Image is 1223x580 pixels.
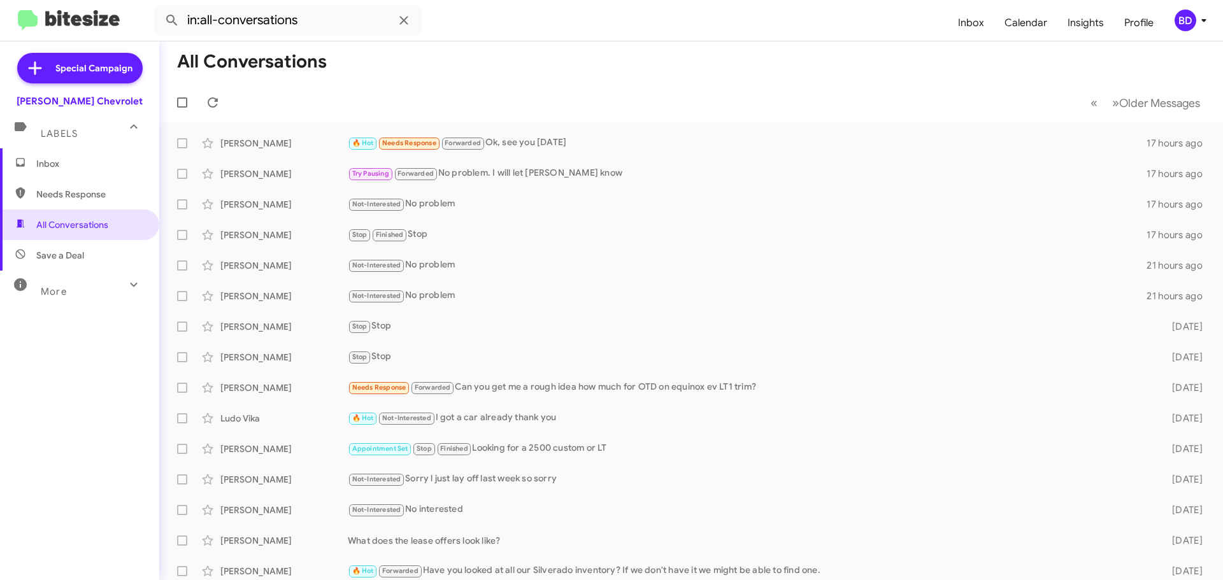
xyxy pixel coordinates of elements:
[348,136,1147,150] div: Ok, see you [DATE]
[1112,95,1119,111] span: »
[348,319,1152,334] div: Stop
[1152,351,1213,364] div: [DATE]
[352,444,408,453] span: Appointment Set
[352,292,401,300] span: Not-Interested
[352,169,389,178] span: Try Pausing
[352,353,368,361] span: Stop
[348,563,1152,578] div: Have you looked at all our Silverado inventory? If we don't have it we might be able to find one.
[220,565,348,577] div: [PERSON_NAME]
[220,534,348,547] div: [PERSON_NAME]
[36,188,145,201] span: Needs Response
[1147,198,1213,211] div: 17 hours ago
[348,258,1147,272] div: No problem
[41,286,67,297] span: More
[1119,96,1200,110] span: Older Messages
[352,475,401,483] span: Not-Interested
[352,383,406,392] span: Needs Response
[352,200,401,208] span: Not-Interested
[36,218,108,231] span: All Conversations
[36,157,145,170] span: Inbox
[1147,290,1213,302] div: 21 hours ago
[348,227,1147,242] div: Stop
[348,350,1152,364] div: Stop
[348,166,1147,181] div: No problem. I will let [PERSON_NAME] know
[36,249,84,262] span: Save a Deal
[1152,473,1213,486] div: [DATE]
[352,230,368,239] span: Stop
[55,62,132,74] span: Special Campaign
[220,351,348,364] div: [PERSON_NAME]
[994,4,1057,41] a: Calendar
[220,259,348,272] div: [PERSON_NAME]
[220,198,348,211] div: [PERSON_NAME]
[1152,565,1213,577] div: [DATE]
[352,139,374,147] span: 🔥 Hot
[17,95,143,108] div: [PERSON_NAME] Chevrolet
[1083,90,1105,116] button: Previous
[177,52,327,72] h1: All Conversations
[41,128,78,139] span: Labels
[348,534,1152,547] div: What does the lease offers look like?
[395,168,437,180] span: Forwarded
[1147,167,1213,180] div: 17 hours ago
[220,473,348,486] div: [PERSON_NAME]
[348,441,1152,456] div: Looking for a 2500 custom or LT
[1147,259,1213,272] div: 21 hours ago
[1152,504,1213,516] div: [DATE]
[1152,412,1213,425] div: [DATE]
[1152,320,1213,333] div: [DATE]
[379,565,421,577] span: Forwarded
[1147,229,1213,241] div: 17 hours ago
[154,5,422,36] input: Search
[376,230,404,239] span: Finished
[348,197,1147,211] div: No problem
[411,382,454,394] span: Forwarded
[1105,90,1208,116] button: Next
[1152,442,1213,455] div: [DATE]
[1152,534,1213,547] div: [DATE]
[948,4,994,41] a: Inbox
[220,229,348,241] div: [PERSON_NAME]
[382,139,436,147] span: Needs Response
[348,502,1152,517] div: No interested
[442,138,484,150] span: Forwarded
[220,290,348,302] div: [PERSON_NAME]
[220,381,348,394] div: [PERSON_NAME]
[348,380,1152,395] div: Can you get me a rough idea how much for OTD on equinox ev LT1 trim?
[352,506,401,514] span: Not-Interested
[1091,95,1098,111] span: «
[1084,90,1208,116] nav: Page navigation example
[352,567,374,575] span: 🔥 Hot
[352,261,401,269] span: Not-Interested
[220,320,348,333] div: [PERSON_NAME]
[352,414,374,422] span: 🔥 Hot
[1175,10,1196,31] div: BD
[17,53,143,83] a: Special Campaign
[440,444,468,453] span: Finished
[220,137,348,150] div: [PERSON_NAME]
[352,322,368,330] span: Stop
[220,442,348,455] div: [PERSON_NAME]
[1114,4,1164,41] a: Profile
[220,504,348,516] div: [PERSON_NAME]
[348,411,1152,425] div: I got a car already thank you
[348,472,1152,486] div: Sorry l just lay off last week so sorry
[220,167,348,180] div: [PERSON_NAME]
[417,444,432,453] span: Stop
[220,412,348,425] div: Ludo Vika
[348,288,1147,303] div: No problem
[1152,381,1213,394] div: [DATE]
[1057,4,1114,41] a: Insights
[1164,10,1209,31] button: BD
[1147,137,1213,150] div: 17 hours ago
[382,414,431,422] span: Not-Interested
